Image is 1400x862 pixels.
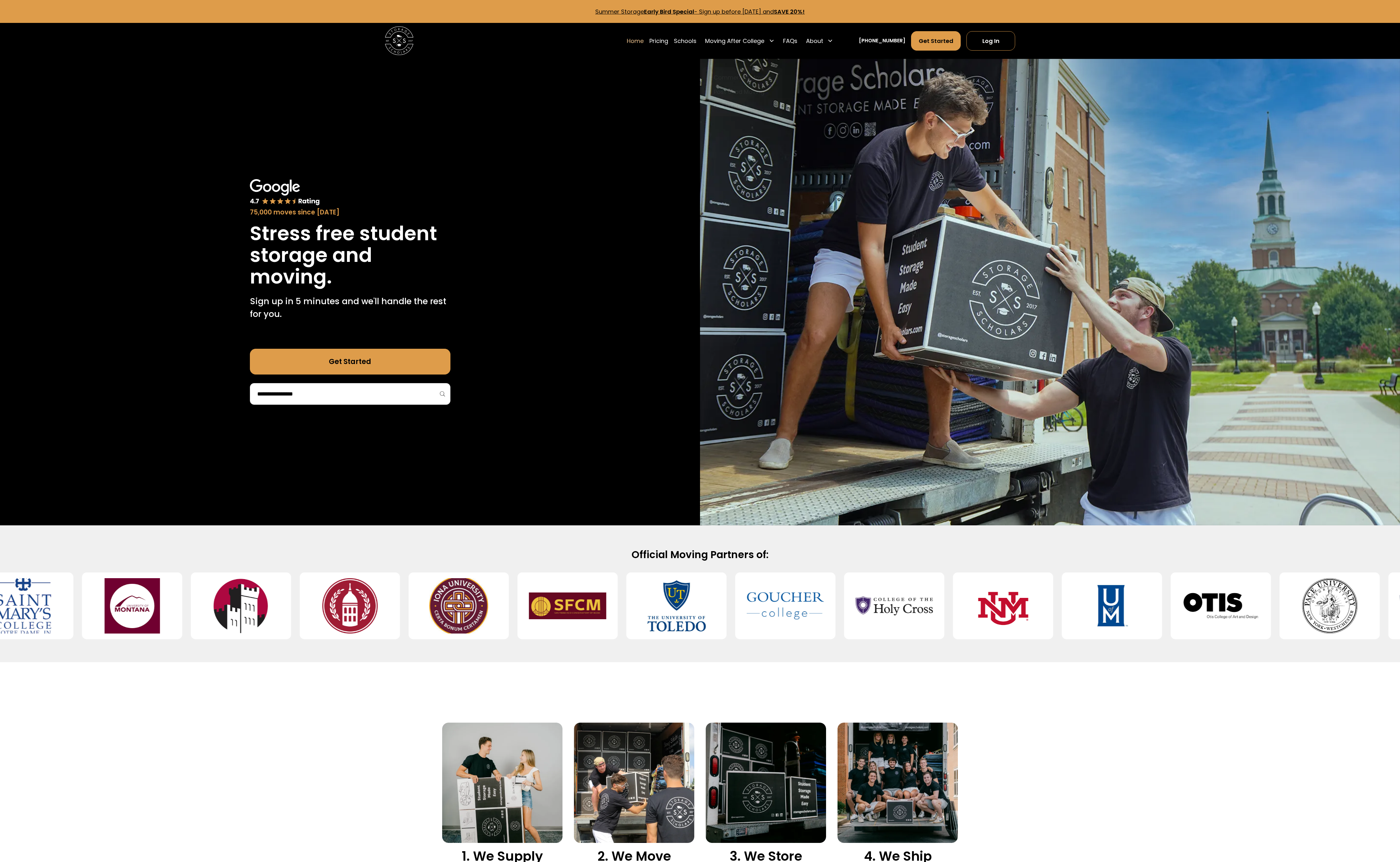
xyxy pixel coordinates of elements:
img: University of Memphis [1073,578,1150,634]
strong: SAVE 20%! [774,8,805,16]
div: Moving After College [702,31,777,51]
h2: Official Moving Partners of: [471,548,929,561]
a: Summer StorageEarly Bird Special- Sign up before [DATE] andSAVE 20%! [595,8,805,16]
a: Pricing [649,31,668,51]
img: Google 4.7 star rating [250,179,320,206]
img: San Francisco Conservatory of Music [529,578,606,634]
img: University of New Mexico [964,578,1042,634]
img: Iona University [420,578,497,634]
strong: Early Bird Special [644,8,694,16]
div: About [803,31,836,51]
img: College of the Holy Cross [855,578,933,634]
div: Moving After College [705,37,764,45]
img: University of Montana [93,578,171,634]
a: Commercial Moving [705,70,780,85]
img: Manhattanville University [202,578,279,634]
a: Log In [966,31,1015,51]
h1: Stress free student storage and moving. [250,223,450,288]
div: About [806,37,823,45]
a: Get Started [250,349,450,375]
img: We store your boxes. [706,723,826,843]
img: Door to door pick and delivery. [574,723,694,843]
a: [PHONE_NUMBER] [859,37,905,45]
img: Southern Virginia University [311,578,388,634]
a: Post Grad Moving [705,85,780,99]
img: Pace University - Pleasantville [1291,578,1368,634]
img: Storage Scholars main logo [385,26,414,55]
img: Otis College of Art and Design [1182,578,1259,634]
nav: Moving After College [702,67,782,116]
img: Goucher College [746,578,824,634]
a: Schools [674,31,696,51]
a: Get a Quote [705,99,780,113]
div: 75,000 moves since [DATE] [250,207,450,217]
p: Sign up in 5 minutes and we'll handle the rest for you. [250,295,450,321]
a: Get Started [911,31,961,51]
img: We ship your belongings. [838,723,958,843]
img: We supply packing materials. [442,723,562,843]
img: Storage Scholars makes moving and storage easy. [700,59,1400,525]
a: FAQs [783,31,797,51]
a: Home [627,31,644,51]
img: University of Toledo [638,578,715,634]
